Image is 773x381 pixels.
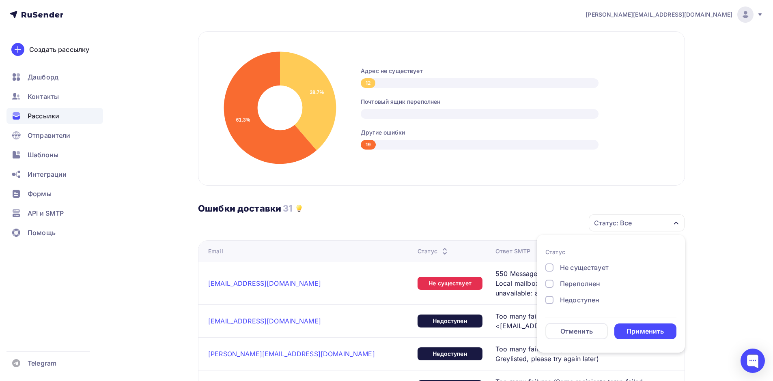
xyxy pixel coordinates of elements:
a: Дашборд [6,69,103,85]
span: Отправители [28,131,71,140]
a: Отправители [6,127,103,143]
div: Статус [418,247,450,255]
span: Формы [28,189,52,199]
div: Отменить [560,326,593,336]
div: Создать рассылку [29,45,89,54]
div: Применить [627,327,664,336]
a: [EMAIL_ADDRESS][DOMAIN_NAME] [208,279,321,287]
div: Ответ SMTP [495,247,530,255]
span: Интеграции [28,169,67,179]
span: Дашборд [28,72,58,82]
div: Статус: Все [594,218,632,228]
div: Недоступен [560,295,599,305]
div: Другие ошибки [361,128,668,137]
span: [PERSON_NAME][EMAIL_ADDRESS][DOMAIN_NAME] [586,11,732,19]
a: Формы [6,186,103,202]
span: Too many failures (Some recipients temp failed: <[EMAIL_ADDRESS][DOMAIN_NAME]>) [495,311,668,331]
a: Рассылки [6,108,103,124]
span: Шаблоны [28,150,58,160]
h3: 31 [283,203,293,214]
div: Не существует [418,277,482,290]
div: Недоступен [418,347,482,360]
button: Статус: Все [588,214,685,232]
ul: Статус: Все [537,235,685,353]
a: Шаблоны [6,147,103,163]
span: Рассылки [28,111,59,121]
h3: Ошибки доставки [198,203,281,214]
a: Контакты [6,88,103,105]
a: [EMAIL_ADDRESS][DOMAIN_NAME] [208,317,321,325]
span: Помощь [28,228,56,238]
span: Too many failures (Upstream error: 451 4.7.1 Greylisted, please try again later) [495,344,668,364]
span: 550 Message was not accepted -- invalid mailbox. Local mailbox [EMAIL_ADDRESS][DOMAIN_NAME] is un... [495,269,668,298]
div: Не существует [560,263,609,272]
div: Переполнен [560,279,600,289]
span: API и SMTP [28,208,64,218]
div: Статус [545,248,565,256]
div: Недоступен [418,315,482,327]
div: Email [208,247,223,255]
div: Адрес не существует [361,67,668,75]
div: 12 [361,78,375,88]
div: Почтовый ящик переполнен [361,98,668,106]
a: [PERSON_NAME][EMAIL_ADDRESS][DOMAIN_NAME] [208,350,375,358]
div: 19 [361,140,376,150]
span: Контакты [28,92,59,101]
span: Telegram [28,358,56,368]
a: [PERSON_NAME][EMAIL_ADDRESS][DOMAIN_NAME] [586,6,763,23]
